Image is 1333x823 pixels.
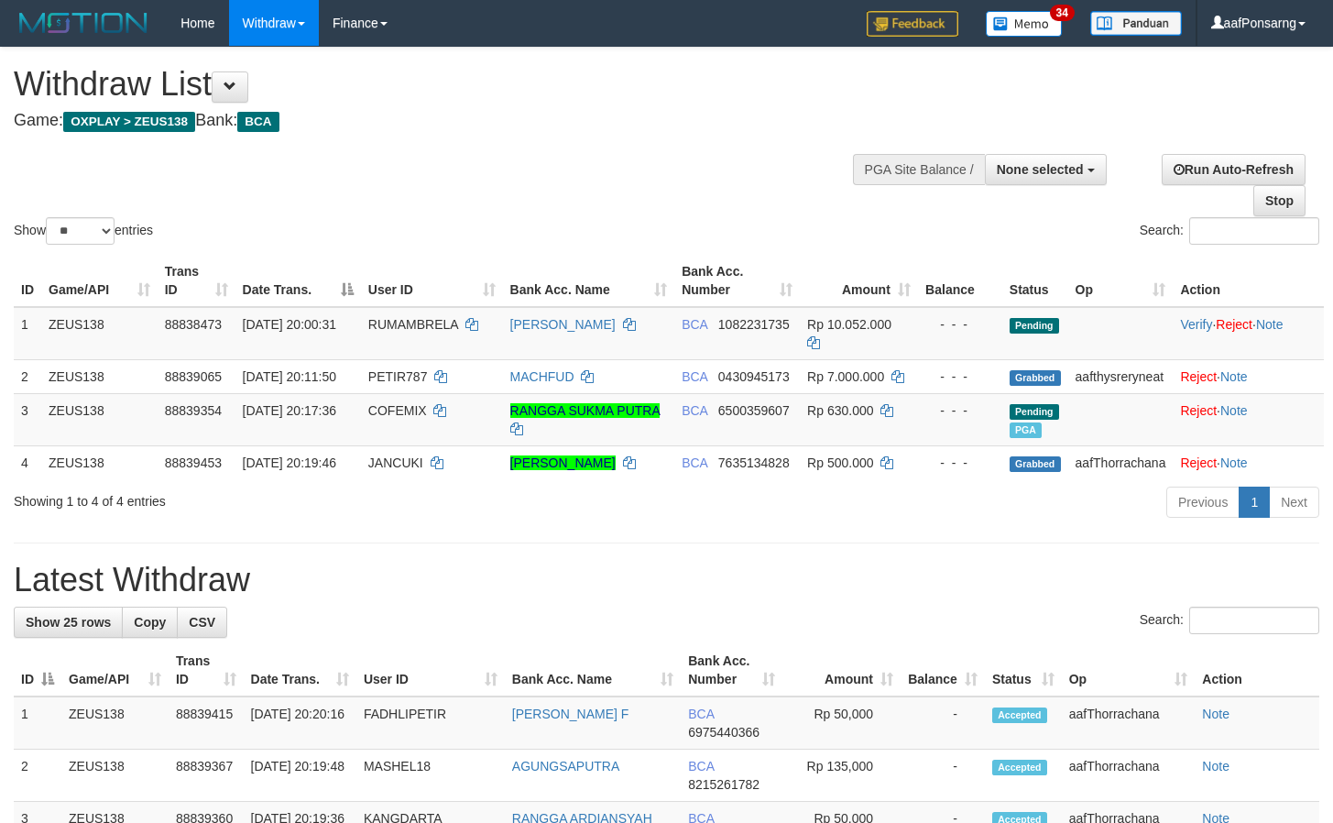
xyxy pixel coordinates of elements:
span: Grabbed [1010,370,1061,386]
a: Copy [122,607,178,638]
a: Stop [1253,185,1306,216]
span: BCA [682,455,707,470]
td: 88839367 [169,750,244,802]
td: aafthysreryneat [1068,359,1174,393]
td: aafThorrachana [1062,697,1196,750]
span: BCA [682,317,707,332]
td: - [901,697,985,750]
a: Note [1220,455,1248,470]
a: Verify [1180,317,1212,332]
span: BCA [688,759,714,774]
th: Status: activate to sort column ascending [985,644,1062,697]
th: Bank Acc. Name: activate to sort column ascending [503,255,675,307]
td: · [1173,393,1324,445]
a: Note [1202,707,1229,721]
a: MACHFUD [510,369,574,384]
span: 34 [1050,5,1075,21]
th: Status [1002,255,1068,307]
a: CSV [177,607,227,638]
span: BCA [237,112,279,132]
th: Balance [918,255,1002,307]
span: Rp 630.000 [807,403,873,418]
span: Rp 500.000 [807,455,873,470]
a: RANGGA SUKMA PUTRA [510,403,660,418]
span: RUMAMBRELA [368,317,458,332]
th: Game/API: activate to sort column ascending [61,644,169,697]
th: Date Trans.: activate to sort column descending [235,255,361,307]
th: ID: activate to sort column descending [14,644,61,697]
span: [DATE] 20:19:46 [243,455,336,470]
button: None selected [985,154,1107,185]
a: Note [1202,759,1229,774]
td: 3 [14,393,41,445]
span: CSV [189,615,215,630]
td: 88839415 [169,697,244,750]
a: Previous [1166,487,1240,518]
a: Reject [1216,317,1252,332]
td: aafThorrachana [1062,750,1196,802]
td: Rp 50,000 [782,697,901,750]
td: 4 [14,445,41,479]
span: Copy 1082231735 to clipboard [718,317,790,332]
td: ZEUS138 [61,697,169,750]
th: User ID: activate to sort column ascending [361,255,503,307]
td: ZEUS138 [41,307,158,360]
a: [PERSON_NAME] [510,317,616,332]
span: OXPLAY > ZEUS138 [63,112,195,132]
select: Showentries [46,217,115,245]
span: BCA [682,403,707,418]
td: FADHLIPETIR [356,697,505,750]
a: Note [1220,403,1248,418]
div: - - - [925,454,995,472]
span: BCA [688,707,714,721]
span: Copy 6975440366 to clipboard [688,725,759,740]
div: PGA Site Balance / [853,154,985,185]
div: - - - [925,368,995,386]
span: BCA [682,369,707,384]
div: - - - [925,315,995,334]
span: Accepted [992,760,1047,775]
a: Reject [1180,403,1217,418]
span: PETIR787 [368,369,428,384]
th: Balance: activate to sort column ascending [901,644,985,697]
img: panduan.png [1090,11,1182,36]
span: Rp 10.052.000 [807,317,891,332]
a: Note [1256,317,1284,332]
td: · · [1173,307,1324,360]
span: [DATE] 20:11:50 [243,369,336,384]
label: Show entries [14,217,153,245]
a: AGUNGSAPUTRA [512,759,619,774]
td: 2 [14,359,41,393]
span: Pending [1010,404,1059,420]
a: 1 [1239,487,1270,518]
td: - [901,750,985,802]
a: Note [1220,369,1248,384]
td: [DATE] 20:20:16 [244,697,356,750]
input: Search: [1189,607,1319,634]
img: MOTION_logo.png [14,9,153,37]
img: Feedback.jpg [867,11,958,37]
td: 1 [14,307,41,360]
span: Pending [1010,318,1059,334]
input: Search: [1189,217,1319,245]
span: JANCUKI [368,455,423,470]
a: Run Auto-Refresh [1162,154,1306,185]
span: Copy 6500359607 to clipboard [718,403,790,418]
td: ZEUS138 [41,445,158,479]
td: ZEUS138 [41,393,158,445]
th: Action [1173,255,1324,307]
th: Trans ID: activate to sort column ascending [158,255,235,307]
a: Show 25 rows [14,607,123,638]
th: Bank Acc. Number: activate to sort column ascending [674,255,800,307]
span: Copy 8215261782 to clipboard [688,777,759,792]
th: Trans ID: activate to sort column ascending [169,644,244,697]
th: ID [14,255,41,307]
span: Accepted [992,708,1047,723]
span: [DATE] 20:17:36 [243,403,336,418]
th: Op: activate to sort column ascending [1068,255,1174,307]
th: Op: activate to sort column ascending [1062,644,1196,697]
td: ZEUS138 [41,359,158,393]
img: Button%20Memo.svg [986,11,1063,37]
td: 1 [14,697,61,750]
a: Reject [1180,369,1217,384]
